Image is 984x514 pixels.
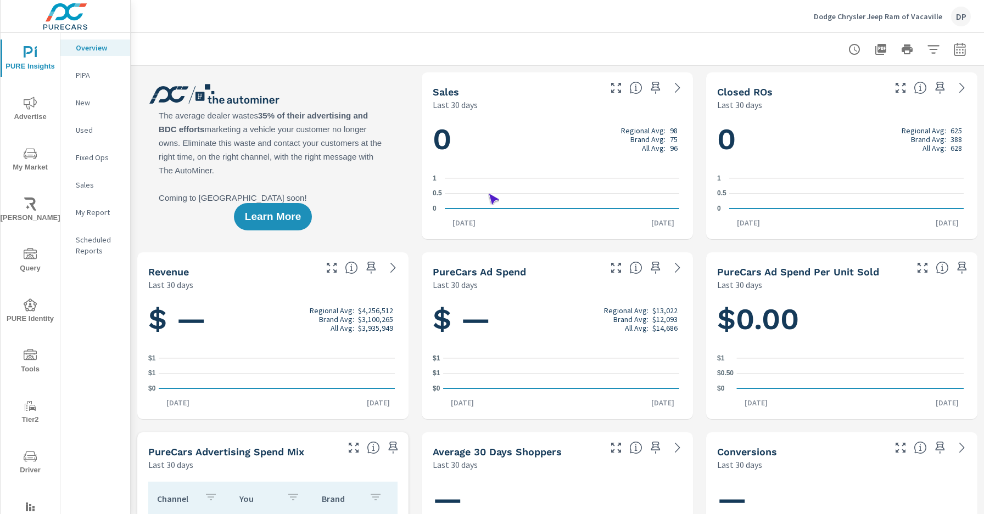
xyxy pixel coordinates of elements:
[717,278,762,291] p: Last 30 days
[625,324,648,332] p: All Avg:
[4,248,57,275] span: Query
[630,135,666,144] p: Brand Avg:
[647,79,664,97] span: Save this to your personalized report
[923,38,944,60] button: Apply Filters
[717,458,762,471] p: Last 30 days
[604,306,648,315] p: Regional Avg:
[76,42,121,53] p: Overview
[652,315,678,324] p: $12,093
[4,298,57,325] span: PURE Identity
[607,259,625,276] button: Make Fullscreen
[951,144,962,152] p: 628
[60,122,130,138] div: Used
[76,70,121,81] p: PIPA
[60,177,130,193] div: Sales
[669,259,686,276] a: See more details in report
[433,205,437,212] text: 0
[433,301,682,338] h1: $ —
[949,38,971,60] button: Select Date Range
[4,147,57,174] span: My Market
[359,397,398,408] p: [DATE]
[928,397,966,408] p: [DATE]
[629,81,642,94] span: Number of vehicles sold by the dealership over the selected date range. [Source: This data is sou...
[148,301,398,338] h1: $ —
[892,79,909,97] button: Make Fullscreen
[331,324,354,332] p: All Avg:
[647,439,664,456] span: Save this to your personalized report
[729,217,768,228] p: [DATE]
[148,385,156,392] text: $0
[642,144,666,152] p: All Avg:
[4,399,57,426] span: Tier2
[607,439,625,456] button: Make Fullscreen
[433,86,459,98] h5: Sales
[613,315,648,324] p: Brand Avg:
[433,266,526,278] h5: PureCars Ad Spend
[433,190,442,197] text: 0.5
[931,79,949,97] span: Save this to your personalized report
[911,135,946,144] p: Brand Avg:
[433,98,478,111] p: Last 30 days
[670,135,678,144] p: 75
[148,266,189,278] h5: Revenue
[652,324,678,332] p: $14,686
[60,204,130,221] div: My Report
[670,144,678,152] p: 96
[951,7,971,26] div: DP
[923,144,946,152] p: All Avg:
[310,306,354,315] p: Regional Avg:
[384,439,402,456] span: Save this to your personalized report
[717,301,966,338] h1: $0.00
[148,354,156,362] text: $1
[644,217,682,228] p: [DATE]
[4,450,57,477] span: Driver
[951,135,962,144] p: 388
[60,149,130,166] div: Fixed Ops
[148,278,193,291] p: Last 30 days
[443,397,482,408] p: [DATE]
[76,234,121,256] p: Scheduled Reports
[717,370,734,377] text: $0.50
[384,259,402,276] a: See more details in report
[60,231,130,259] div: Scheduled Reports
[670,126,678,135] p: 98
[953,259,971,276] span: Save this to your personalized report
[362,259,380,276] span: Save this to your personalized report
[717,86,773,98] h5: Closed ROs
[319,315,354,324] p: Brand Avg:
[148,458,193,471] p: Last 30 days
[76,97,121,108] p: New
[4,197,57,224] span: [PERSON_NAME]
[892,439,909,456] button: Make Fullscreen
[433,458,478,471] p: Last 30 days
[433,121,682,158] h1: 0
[953,439,971,456] a: See more details in report
[358,306,393,315] p: $4,256,512
[717,266,879,278] h5: PureCars Ad Spend Per Unit Sold
[902,126,946,135] p: Regional Avg:
[345,439,362,456] button: Make Fullscreen
[323,259,340,276] button: Make Fullscreen
[953,79,971,97] a: See more details in report
[936,261,949,274] span: Average cost of advertising per each vehicle sold at the dealer over the selected date range. The...
[717,98,762,111] p: Last 30 days
[157,493,195,504] p: Channel
[652,306,678,315] p: $13,022
[717,446,777,457] h5: Conversions
[717,205,721,212] text: 0
[239,493,278,504] p: You
[870,38,892,60] button: "Export Report to PDF"
[433,446,562,457] h5: Average 30 Days Shoppers
[76,179,121,190] p: Sales
[4,46,57,73] span: PURE Insights
[60,67,130,83] div: PIPA
[737,397,775,408] p: [DATE]
[148,370,156,377] text: $1
[345,261,358,274] span: Total sales revenue over the selected date range. [Source: This data is sourced from the dealer’s...
[76,125,121,135] p: Used
[322,493,360,504] p: Brand
[629,441,642,454] span: A rolling 30 day total of daily Shoppers on the dealership website, averaged over the selected da...
[928,217,966,228] p: [DATE]
[76,207,121,218] p: My Report
[621,126,666,135] p: Regional Avg:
